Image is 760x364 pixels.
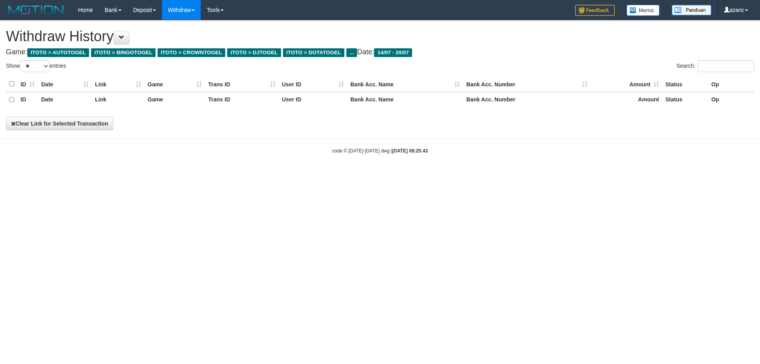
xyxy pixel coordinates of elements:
th: Status [662,92,708,107]
th: Bank Acc. Name [347,76,463,92]
input: Search: [698,60,754,72]
span: ITOTO > DJTOGEL [227,48,281,57]
img: Feedback.jpg [575,5,615,16]
select: Showentries [20,60,49,72]
th: User ID [279,92,347,107]
th: Bank Acc. Name [347,92,463,107]
img: Button%20Memo.svg [627,5,660,16]
th: Amount [591,92,662,107]
th: Amount [591,76,662,92]
img: MOTION_logo.png [6,4,66,16]
th: ID [17,76,38,92]
span: ITOTO > AUTOTOGEL [27,48,89,57]
span: ITOTO > DOTATOGEL [283,48,344,57]
th: Bank Acc. Number [463,92,591,107]
span: 14/07 - 20/07 [374,48,412,57]
button: Clear Link for Selected Transaction [6,117,113,130]
th: Op [708,92,754,107]
th: Date [38,76,92,92]
th: Date [38,92,92,107]
h1: Withdraw History [6,29,754,44]
span: ... [346,48,357,57]
th: Status [662,76,708,92]
th: Bank Acc. Number [463,76,591,92]
span: ITOTO > CROWNTOGEL [158,48,225,57]
h4: Game: Date: [6,48,754,56]
label: Search: [676,60,754,72]
th: Game [144,76,205,92]
th: Link [92,76,144,92]
th: ID [17,92,38,107]
th: User ID [279,76,347,92]
th: Trans ID [205,92,279,107]
th: Link [92,92,144,107]
span: ITOTO > BINGOTOGEL [91,48,156,57]
strong: [DATE] 08:25:43 [392,148,428,154]
th: Op [708,76,754,92]
th: Trans ID [205,76,279,92]
th: Game [144,92,205,107]
label: Show entries [6,60,66,72]
small: code © [DATE]-[DATE] dwg | [332,148,428,154]
img: panduan.png [672,5,711,15]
